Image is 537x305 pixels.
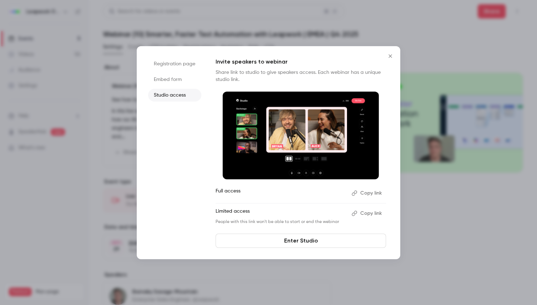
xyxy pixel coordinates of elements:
p: Full access [216,187,346,199]
button: Close [383,49,397,63]
a: Enter Studio [216,234,386,248]
p: Limited access [216,208,346,219]
li: Embed form [148,73,201,86]
button: Copy link [349,208,386,219]
li: Studio access [148,89,201,102]
p: Invite speakers to webinar [216,58,386,66]
p: Share link to studio to give speakers access. Each webinar has a unique studio link. [216,69,386,83]
li: Registration page [148,58,201,70]
button: Copy link [349,187,386,199]
p: People with this link won't be able to start or end the webinar [216,219,346,225]
img: Invite speakers to webinar [223,92,379,180]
